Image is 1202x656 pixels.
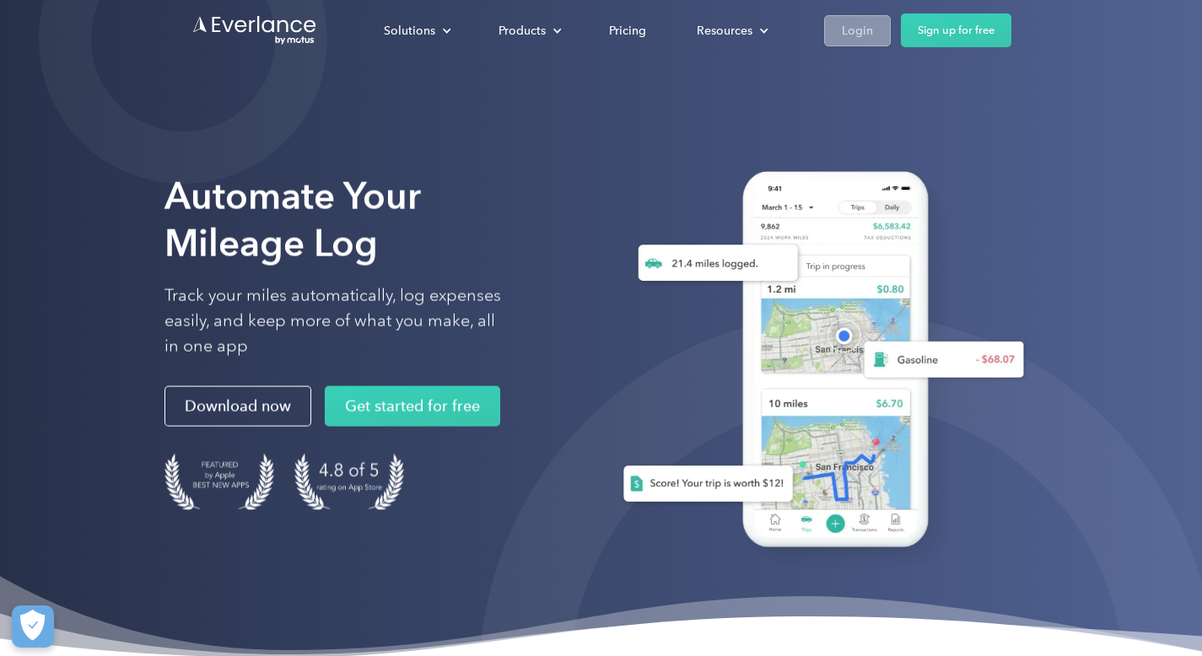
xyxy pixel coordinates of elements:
[12,605,54,648] button: Cookies Settings
[294,454,404,510] img: 4.9 out of 5 stars on the app store
[824,15,891,46] a: Login
[592,16,663,46] a: Pricing
[482,16,575,46] div: Products
[596,154,1038,573] img: Everlance, mileage tracker app, expense tracking app
[384,20,435,41] div: Solutions
[842,20,873,41] div: Login
[680,16,782,46] div: Resources
[901,13,1011,47] a: Sign up for free
[191,14,318,46] a: Go to homepage
[697,20,752,41] div: Resources
[164,454,274,510] img: Badge for Featured by Apple Best New Apps
[499,20,546,41] div: Products
[164,283,502,359] p: Track your miles automatically, log expenses easily, and keep more of what you make, all in one app
[367,16,465,46] div: Solutions
[325,386,500,427] a: Get started for free
[164,174,421,266] strong: Automate Your Mileage Log
[609,20,646,41] div: Pricing
[164,386,311,427] a: Download now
